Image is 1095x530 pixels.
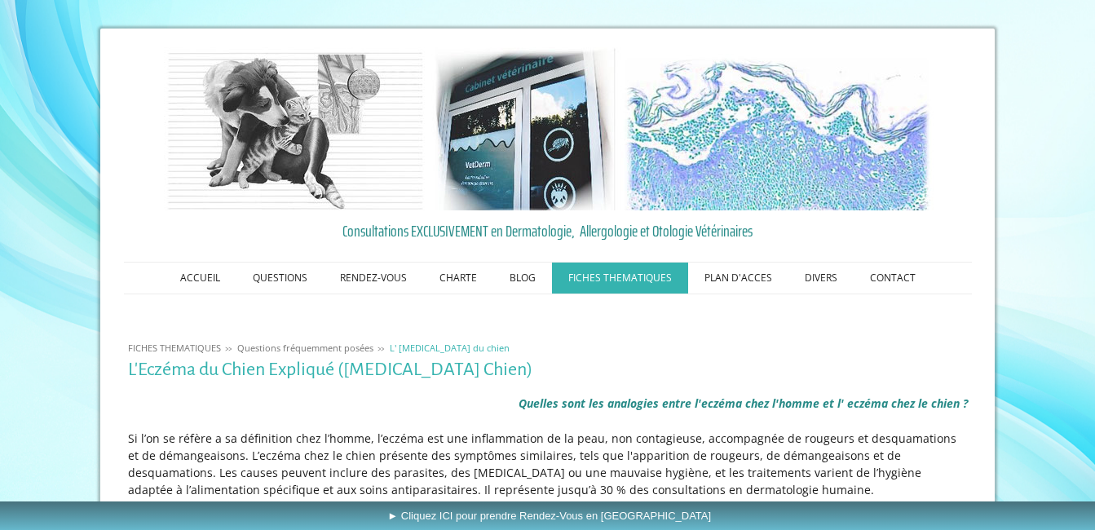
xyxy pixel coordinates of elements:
a: RENDEZ-VOUS [324,263,423,294]
span: ► Cliquez ICI pour prendre Rendez-Vous en [GEOGRAPHIC_DATA] [387,510,711,522]
a: QUESTIONS [236,263,324,294]
a: FICHES THEMATIQUES [552,263,688,294]
a: CHARTE [423,263,493,294]
p: Si l’on se réfère a sa définition chez l’homme, l’eczéma est une inflammation de la peau, non con... [128,430,968,498]
span: Quelles sont les analogies entre l'eczéma chez l'homme et l' eczéma chez le chien ? [519,395,968,411]
a: DIVERS [788,263,854,294]
h1: L'Eczéma du Chien Expliqué ([MEDICAL_DATA] Chien) [128,360,968,380]
a: Questions fréquemment posées [233,342,378,354]
a: FICHES THEMATIQUES [124,342,225,354]
span: Questions fréquemment posées [237,342,373,354]
a: CONTACT [854,263,932,294]
a: L' [MEDICAL_DATA] du chien [386,342,514,354]
span: FICHES THEMATIQUES [128,342,221,354]
a: PLAN D'ACCES [688,263,788,294]
a: ACCUEIL [164,263,236,294]
span: L' [MEDICAL_DATA] du chien [390,342,510,354]
a: Consultations EXCLUSIVEMENT en Dermatologie, Allergologie et Otologie Vétérinaires [128,219,968,243]
a: BLOG [493,263,552,294]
